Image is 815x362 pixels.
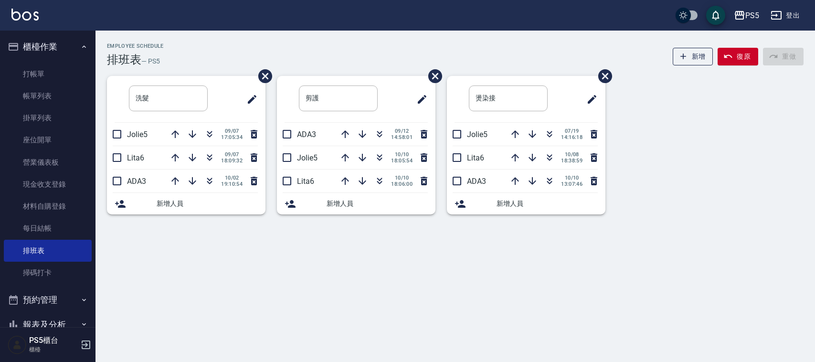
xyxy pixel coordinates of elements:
span: 18:06:00 [391,181,413,187]
span: 修改班表的標題 [411,88,428,111]
span: ADA3 [297,130,316,139]
a: 排班表 [4,240,92,262]
img: Logo [11,9,39,21]
input: 排版標題 [299,85,378,111]
span: 18:38:59 [561,158,582,164]
button: PS5 [730,6,763,25]
button: 報表及分析 [4,312,92,337]
span: 09/07 [221,128,243,134]
button: save [706,6,725,25]
span: 10/10 [561,175,582,181]
span: ADA3 [127,177,146,186]
div: PS5 [745,10,759,21]
a: 座位開單 [4,129,92,151]
img: Person [8,335,27,354]
span: ADA3 [467,177,486,186]
a: 每日結帳 [4,217,92,239]
span: 14:16:18 [561,134,582,140]
span: 新增人員 [157,199,258,209]
span: 10/08 [561,151,582,158]
span: 10/02 [221,175,243,181]
button: 櫃檯作業 [4,34,92,59]
div: 新增人員 [107,193,265,214]
span: 18:09:32 [221,158,243,164]
span: 新增人員 [497,199,598,209]
span: 09/12 [391,128,413,134]
button: 復原 [718,48,758,65]
span: 17:05:34 [221,134,243,140]
span: 07/19 [561,128,582,134]
span: 修改班表的標題 [581,88,598,111]
button: 預約管理 [4,287,92,312]
a: 打帳單 [4,63,92,85]
span: 18:05:54 [391,158,413,164]
span: 刪除班表 [251,62,274,90]
input: 排版標題 [469,85,548,111]
a: 掛單列表 [4,107,92,129]
a: 材料自購登錄 [4,195,92,217]
span: 14:58:01 [391,134,413,140]
button: 登出 [767,7,804,24]
span: 13:07:46 [561,181,582,187]
input: 排版標題 [129,85,208,111]
span: Lita6 [297,177,314,186]
p: 櫃檯 [29,345,78,354]
a: 掃碼打卡 [4,262,92,284]
span: 刪除班表 [421,62,444,90]
span: Jolie5 [297,153,318,162]
span: 19:10:54 [221,181,243,187]
button: 新增 [673,48,713,65]
span: 刪除班表 [591,62,614,90]
a: 帳單列表 [4,85,92,107]
h3: 排班表 [107,53,141,66]
a: 現金收支登錄 [4,173,92,195]
span: 10/10 [391,175,413,181]
a: 營業儀表板 [4,151,92,173]
h2: Employee Schedule [107,43,164,49]
span: 新增人員 [327,199,428,209]
span: Lita6 [127,153,144,162]
h6: — PS5 [141,56,160,66]
span: 09/07 [221,151,243,158]
span: Jolie5 [127,130,148,139]
span: Lita6 [467,153,484,162]
span: 修改班表的標題 [241,88,258,111]
div: 新增人員 [277,193,435,214]
h5: PS5櫃台 [29,336,78,345]
span: Jolie5 [467,130,487,139]
span: 10/10 [391,151,413,158]
div: 新增人員 [447,193,605,214]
